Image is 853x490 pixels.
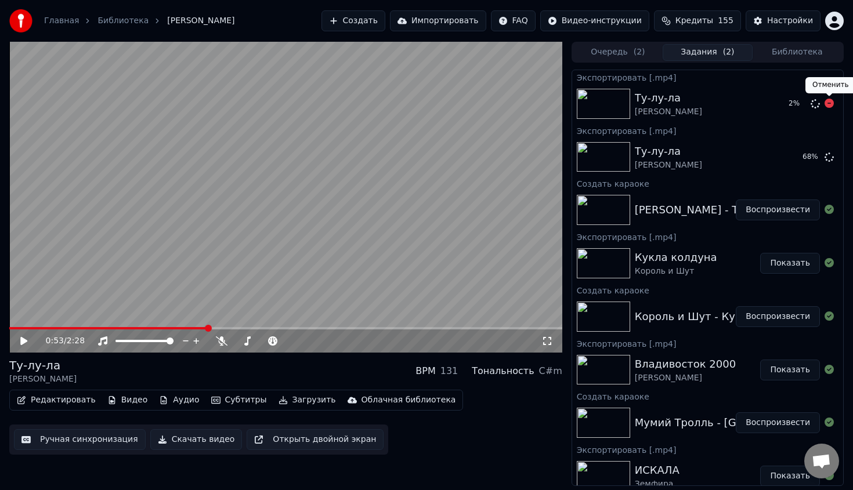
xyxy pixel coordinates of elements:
div: Создать караоке [572,389,843,403]
div: Ту-лу-ла [9,357,77,373]
div: Владивосток 2000 [635,356,736,372]
div: Ту-лу-ла [635,143,702,159]
div: Кукла колдуна [635,249,717,266]
div: Король и Шут [635,266,717,277]
div: 2 % [789,99,806,108]
a: Главная [44,15,79,27]
div: Экспортировать [.mp4] [572,336,843,350]
div: Создать караоке [572,283,843,297]
button: Субтитры [207,392,272,408]
button: Показать [760,466,820,487]
div: Тональность [472,364,534,378]
button: Библиотека [753,44,842,61]
a: Библиотека [97,15,149,27]
div: Создать караоке [572,176,843,190]
div: 68 % [803,153,820,162]
div: C#m [539,364,562,378]
button: Очередь [573,44,663,61]
span: [PERSON_NAME] [167,15,234,27]
div: Открытый чат [804,444,839,478]
div: 131 [440,364,458,378]
span: ( 2 ) [723,46,735,58]
button: Открыть двойной экран [247,429,384,450]
button: Видео-инструкции [540,10,649,31]
div: BPM [415,364,435,378]
div: Экспортировать [.mp4] [572,442,843,456]
button: Загрузить [274,392,341,408]
button: Показать [760,253,820,274]
button: Импортировать [390,10,486,31]
div: Облачная библиотека [362,394,456,406]
nav: breadcrumb [44,15,235,27]
button: Задания [663,44,752,61]
div: Король и Шут - Кукла колдуна [635,308,804,325]
button: Кредиты155 [654,10,741,31]
div: Экспортировать [.mp4] [572,70,843,84]
div: [PERSON_NAME] [635,106,702,118]
div: Настройки [767,15,813,27]
div: Земфира [635,478,679,490]
button: Аудио [154,392,204,408]
button: Воспроизвести [736,199,820,220]
button: Видео [103,392,153,408]
span: 155 [718,15,733,27]
span: Кредиты [675,15,713,27]
button: FAQ [491,10,536,31]
button: Создать [321,10,385,31]
div: [PERSON_NAME] - Ту-лу-ла [635,202,778,218]
div: Экспортировать [.mp4] [572,230,843,244]
div: / [46,335,74,347]
div: Экспортировать [.mp4] [572,124,843,137]
button: Воспроизвести [736,412,820,433]
div: [PERSON_NAME] [9,373,77,385]
span: ( 2 ) [634,46,645,58]
button: Настройки [746,10,821,31]
span: 0:53 [46,335,64,347]
span: 2:28 [67,335,85,347]
button: Воспроизвести [736,306,820,327]
div: [PERSON_NAME] [635,159,702,171]
div: Ту-лу-ла [635,90,702,106]
img: youka [9,9,32,32]
button: Редактировать [12,392,100,408]
button: Показать [760,360,820,380]
button: Ручная синхронизация [14,429,146,450]
div: ИСКАЛА [635,462,679,478]
div: [PERSON_NAME] [635,372,736,384]
button: Скачать видео [150,429,243,450]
